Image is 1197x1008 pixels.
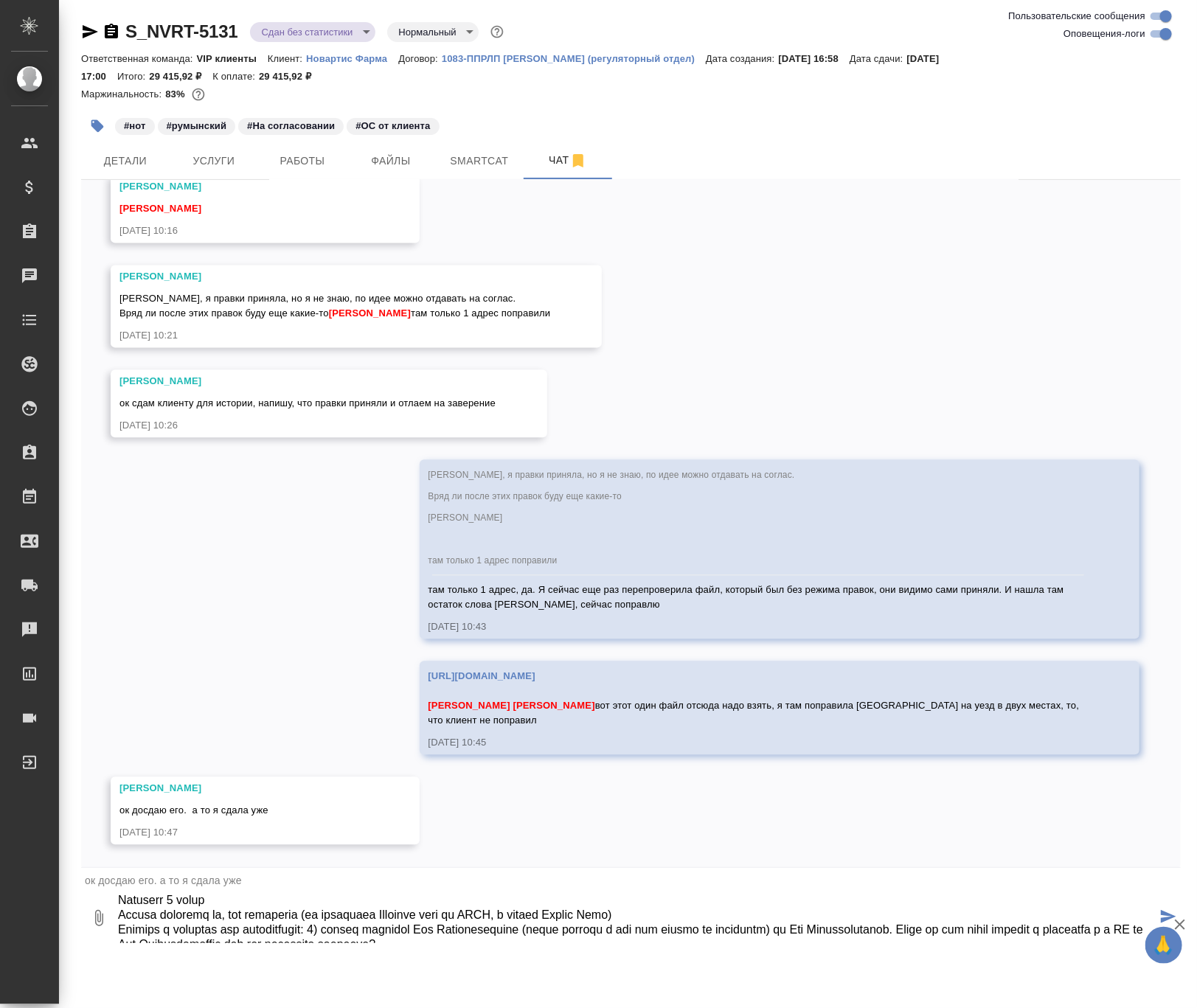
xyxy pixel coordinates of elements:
[1008,9,1145,24] span: Пользовательские сообщения
[119,398,496,409] span: ок сдам клиенту для истории, напишу, что правки приняли и отлаем на заверение
[90,152,161,170] span: Детали
[119,180,368,195] div: [PERSON_NAME]
[178,152,249,170] span: Услуги
[306,52,398,64] a: Новартис Фарма
[212,71,259,82] p: К оплате:
[117,71,149,82] p: Итого:
[442,53,706,64] p: 1083-ППРЛП [PERSON_NAME] (регуляторный отдел)
[119,270,550,285] div: [PERSON_NAME]
[165,88,188,100] p: 83%
[81,88,165,100] p: Маржинальность:
[444,152,515,170] span: Smartcat
[114,119,156,131] span: нот
[247,119,335,133] p: #На согласовании
[442,52,706,64] a: 1083-ППРЛП [PERSON_NAME] (регуляторный отдел)
[513,701,595,712] span: [PERSON_NAME]
[355,119,430,133] p: #ОС от клиента
[189,85,208,104] button: 4070.00 RUB;
[268,53,306,64] p: Клиент:
[119,293,550,319] span: [PERSON_NAME], я правки приняла, но я не знаю, по идее можно отдавать на соглас. Вряд ли после эт...
[355,152,426,170] span: Файлы
[119,329,550,344] div: [DATE] 10:21
[387,22,479,42] div: Сдан без статистики
[267,152,338,170] span: Работы
[197,53,268,64] p: VIP клиенты
[429,620,1089,635] div: [DATE] 10:43
[532,151,603,170] span: Чат
[119,826,368,841] div: [DATE] 10:47
[850,53,906,64] p: Дата сдачи:
[167,119,227,133] p: #румынский
[119,375,496,389] div: [PERSON_NAME]
[119,805,268,816] span: ок досдаю его. а то я сдала уже
[429,736,1089,751] div: [DATE] 10:45
[306,53,398,64] p: Новартис Фарма
[488,22,507,41] button: Доп статусы указывают на важность/срочность заказа
[103,23,120,41] button: Скопировать ссылку
[429,671,535,682] a: [URL][DOMAIN_NAME]
[329,308,411,319] span: [PERSON_NAME]
[345,119,440,131] span: ОС от клиента
[706,53,778,64] p: Дата создания:
[149,71,212,82] p: 29 415,92 ₽
[119,419,496,434] div: [DATE] 10:26
[81,53,197,64] p: Ответственная команда:
[429,701,510,712] span: [PERSON_NAME]
[119,782,368,796] div: [PERSON_NAME]
[250,22,375,42] div: Сдан без статистики
[569,152,587,170] svg: Отписаться
[398,53,442,64] p: Договор:
[1064,27,1145,41] span: Оповещения-логи
[124,119,146,133] p: #нот
[429,585,1067,611] span: там только 1 адрес, да. Я сейчас еще раз перепроверила файл, который был без режима правок, они в...
[429,470,795,566] span: [PERSON_NAME], я правки приняла, но я не знаю, по идее можно отдавать на соглас. Вряд ли после эт...
[81,110,114,142] button: Добавить тэг
[1151,930,1176,961] span: 🙏
[237,119,345,131] span: На согласовании
[395,26,461,38] button: Нормальный
[1145,927,1182,964] button: 🙏
[257,26,358,38] button: Сдан без статистики
[156,119,237,131] span: румынский
[125,21,238,41] a: S_NVRT-5131
[81,23,99,41] button: Скопировать ссылку для ЯМессенджера
[779,53,850,64] p: [DATE] 16:58
[259,71,322,82] p: 29 415,92 ₽
[119,204,201,215] span: [PERSON_NAME]
[119,224,368,239] div: [DATE] 10:16
[429,671,1083,726] span: вот этот один файл отсюда надо взять, я там поправила [GEOGRAPHIC_DATA] на уезд в двух местах, то...
[85,875,242,886] span: ок досдаю его. а то я сдала уже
